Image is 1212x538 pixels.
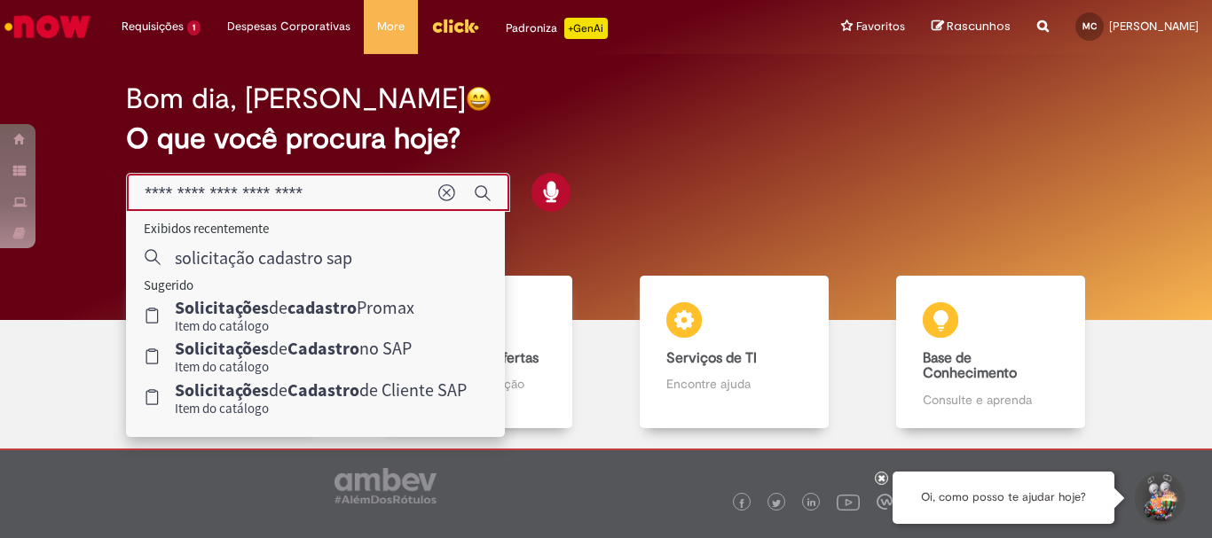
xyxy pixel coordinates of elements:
span: More [377,18,405,35]
a: Serviços de TI Encontre ajuda [606,276,862,429]
img: logo_footer_workplace.png [877,494,893,510]
img: logo_footer_ambev_rotulo_gray.png [334,468,437,503]
img: click_logo_yellow_360x200.png [431,12,479,39]
a: Rascunhos [932,19,1011,35]
span: MC [1082,20,1097,32]
span: Despesas Corporativas [227,18,350,35]
span: Requisições [122,18,184,35]
h2: Bom dia, [PERSON_NAME] [126,83,466,114]
img: logo_footer_facebook.png [737,499,746,508]
p: Consulte e aprenda [923,391,1058,409]
img: ServiceNow [2,9,93,44]
div: Oi, como posso te ajudar hoje? [893,472,1114,524]
span: Rascunhos [947,18,1011,35]
img: happy-face.png [466,86,492,112]
span: 1 [187,20,201,35]
img: logo_footer_youtube.png [837,490,860,513]
div: Padroniza [506,18,608,39]
p: Encontre ajuda [666,375,801,393]
a: Base de Conhecimento Consulte e aprenda [862,276,1119,429]
a: Tirar dúvidas Tirar dúvidas com Lupi Assist e Gen Ai [93,276,350,429]
p: +GenAi [564,18,608,39]
b: Serviços de TI [666,349,757,367]
img: logo_footer_linkedin.png [807,498,816,509]
h2: O que você procura hoje? [126,123,1086,154]
img: logo_footer_twitter.png [772,499,781,508]
span: Favoritos [856,18,905,35]
span: [PERSON_NAME] [1109,19,1199,34]
button: Iniciar Conversa de Suporte [1132,472,1185,525]
b: Base de Conhecimento [923,349,1017,383]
